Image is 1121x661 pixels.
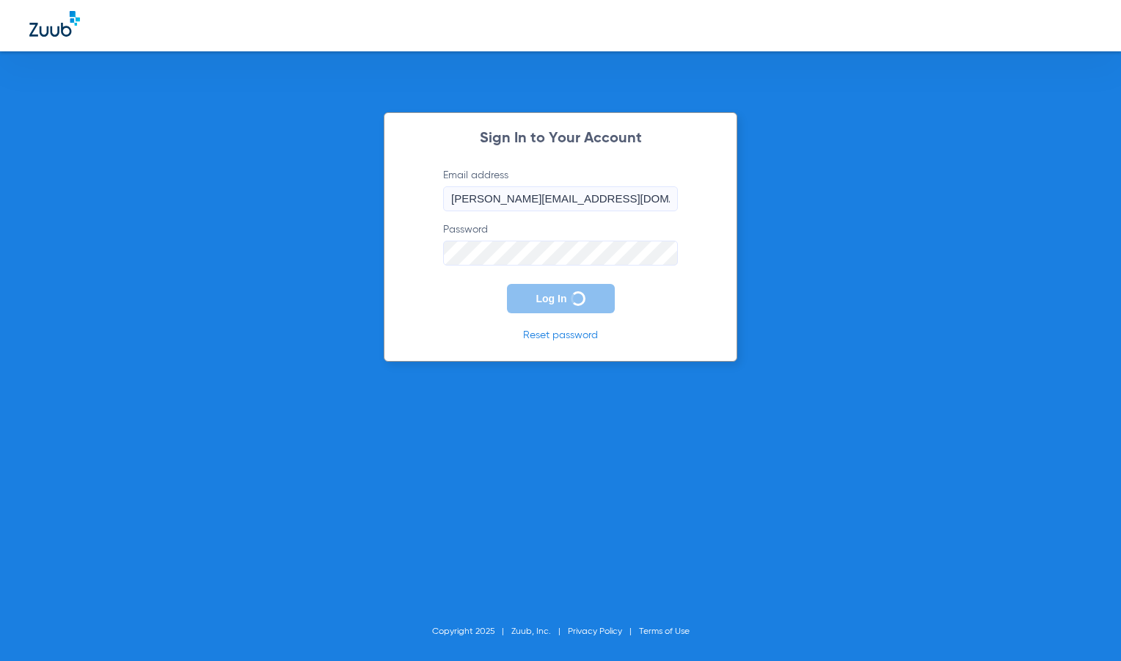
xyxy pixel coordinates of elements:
[523,330,598,340] a: Reset password
[443,168,678,211] label: Email address
[536,293,567,304] span: Log In
[443,222,678,266] label: Password
[443,186,678,211] input: Email address
[511,624,568,639] li: Zuub, Inc.
[29,11,80,37] img: Zuub Logo
[1048,591,1121,661] iframe: Chat Widget
[639,627,690,636] a: Terms of Use
[507,284,615,313] button: Log In
[568,627,622,636] a: Privacy Policy
[421,131,700,146] h2: Sign In to Your Account
[432,624,511,639] li: Copyright 2025
[443,241,678,266] input: Password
